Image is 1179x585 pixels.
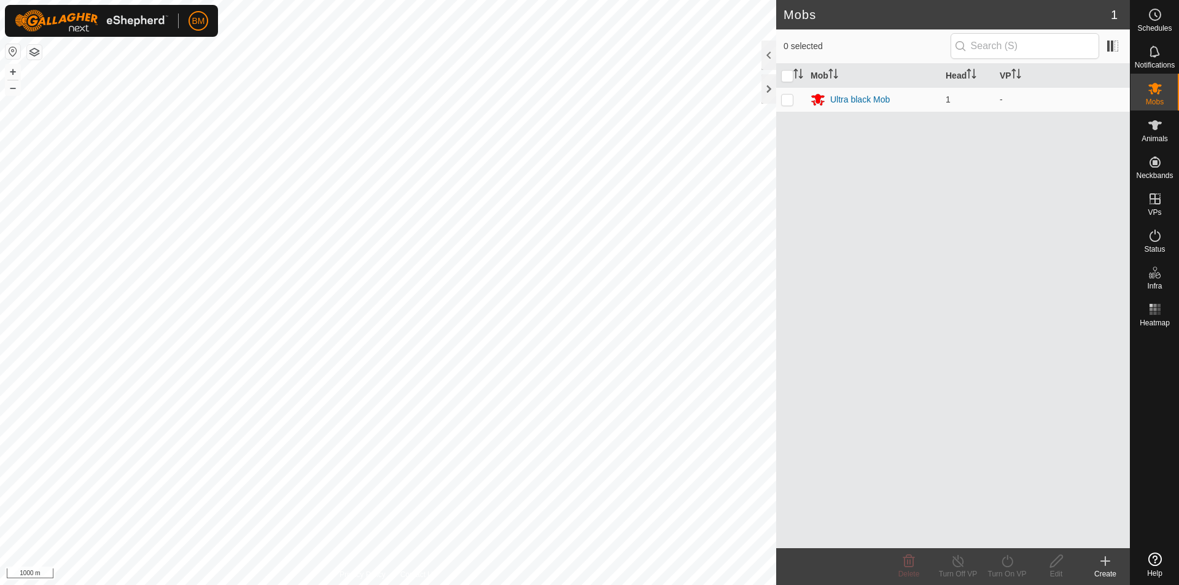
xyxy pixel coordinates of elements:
div: Create [1081,568,1130,579]
span: Infra [1147,282,1162,290]
a: Privacy Policy [340,569,386,580]
div: Turn On VP [982,568,1032,579]
div: Edit [1032,568,1081,579]
p-sorticon: Activate to sort [793,71,803,80]
div: Ultra black Mob [830,93,890,106]
th: Head [941,64,995,88]
span: Mobs [1146,98,1164,106]
button: – [6,80,20,95]
button: Map Layers [27,45,42,60]
p-sorticon: Activate to sort [1011,71,1021,80]
span: Animals [1142,135,1168,142]
span: VPs [1148,209,1161,216]
th: VP [995,64,1130,88]
span: 1 [946,95,951,104]
span: Notifications [1135,61,1175,69]
span: Neckbands [1136,172,1173,179]
p-sorticon: Activate to sort [967,71,976,80]
img: Gallagher Logo [15,10,168,32]
span: Help [1147,570,1162,577]
span: 0 selected [784,40,951,53]
button: + [6,64,20,79]
button: Reset Map [6,44,20,59]
a: Contact Us [400,569,437,580]
span: Delete [898,570,920,578]
h2: Mobs [784,7,1111,22]
td: - [995,87,1130,112]
span: Status [1144,246,1165,253]
span: BM [192,15,205,28]
span: Heatmap [1140,319,1170,327]
a: Help [1130,548,1179,582]
span: Schedules [1137,25,1172,32]
input: Search (S) [951,33,1099,59]
span: 1 [1111,6,1118,24]
p-sorticon: Activate to sort [828,71,838,80]
th: Mob [806,64,941,88]
div: Turn Off VP [933,568,982,579]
